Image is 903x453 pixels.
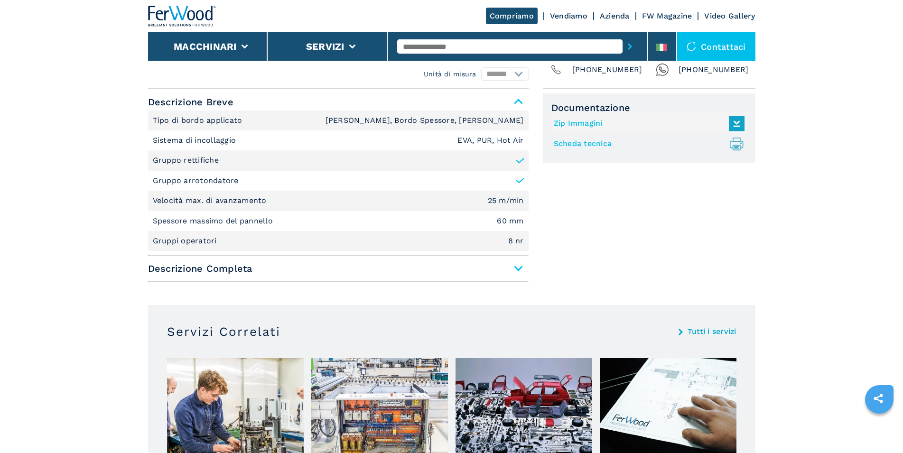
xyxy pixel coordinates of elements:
[174,41,237,52] button: Macchinari
[153,155,219,166] p: Gruppo rettifiche
[148,260,529,277] span: Descrizione Completa
[554,136,740,152] a: Scheda tecnica
[148,111,529,251] div: Descrizione Breve
[148,6,216,27] img: Ferwood
[153,216,276,226] p: Spessore massimo del pannello
[688,328,736,335] a: Tutti i servizi
[153,115,245,126] p: Tipo di bordo applicato
[550,11,587,20] a: Vendiamo
[687,42,696,51] img: Contattaci
[863,410,896,446] iframe: Chat
[554,116,740,131] a: Zip Immagini
[704,11,755,20] a: Video Gallery
[679,63,749,76] span: [PHONE_NUMBER]
[457,137,523,144] em: EVA, PUR, Hot Air
[488,197,524,204] em: 25 m/min
[153,195,269,206] p: Velocità max. di avanzamento
[306,41,344,52] button: Servizi
[424,69,476,79] em: Unità di misura
[600,11,630,20] a: Azienda
[623,36,637,57] button: submit-button
[677,32,755,61] div: Contattaci
[497,217,523,225] em: 60 mm
[549,63,563,76] img: Phone
[153,135,239,146] p: Sistema di incollaggio
[508,237,524,245] em: 8 nr
[486,8,538,24] a: Compriamo
[642,11,692,20] a: FW Magazine
[148,93,529,111] span: Descrizione Breve
[656,63,669,76] img: Whatsapp
[572,63,642,76] span: [PHONE_NUMBER]
[153,236,219,246] p: Gruppi operatori
[153,176,239,186] p: Gruppo arrotondatore
[167,324,280,339] h3: Servizi Correlati
[866,387,890,410] a: sharethis
[326,117,524,124] em: [PERSON_NAME], Bordo Spessore, [PERSON_NAME]
[551,102,747,113] span: Documentazione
